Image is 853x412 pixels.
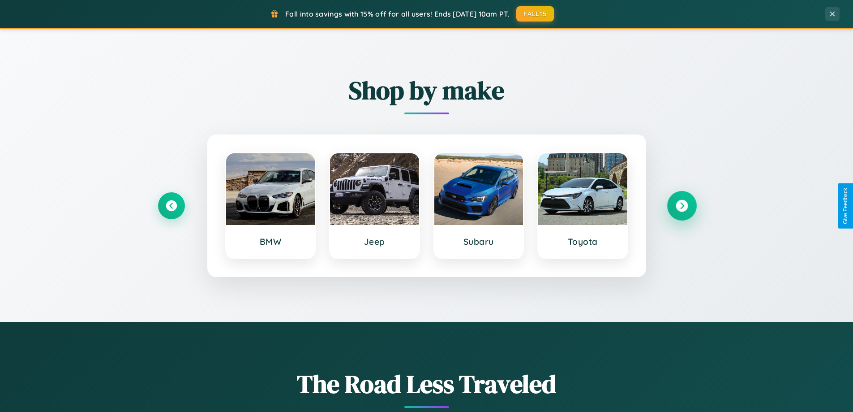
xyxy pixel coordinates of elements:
[235,236,306,247] h3: BMW
[842,188,849,224] div: Give Feedback
[547,236,618,247] h3: Toyota
[516,6,554,22] button: FALL15
[158,73,695,108] h2: Shop by make
[285,9,510,18] span: Fall into savings with 15% off for all users! Ends [DATE] 10am PT.
[158,367,695,401] h1: The Road Less Traveled
[443,236,514,247] h3: Subaru
[339,236,410,247] h3: Jeep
